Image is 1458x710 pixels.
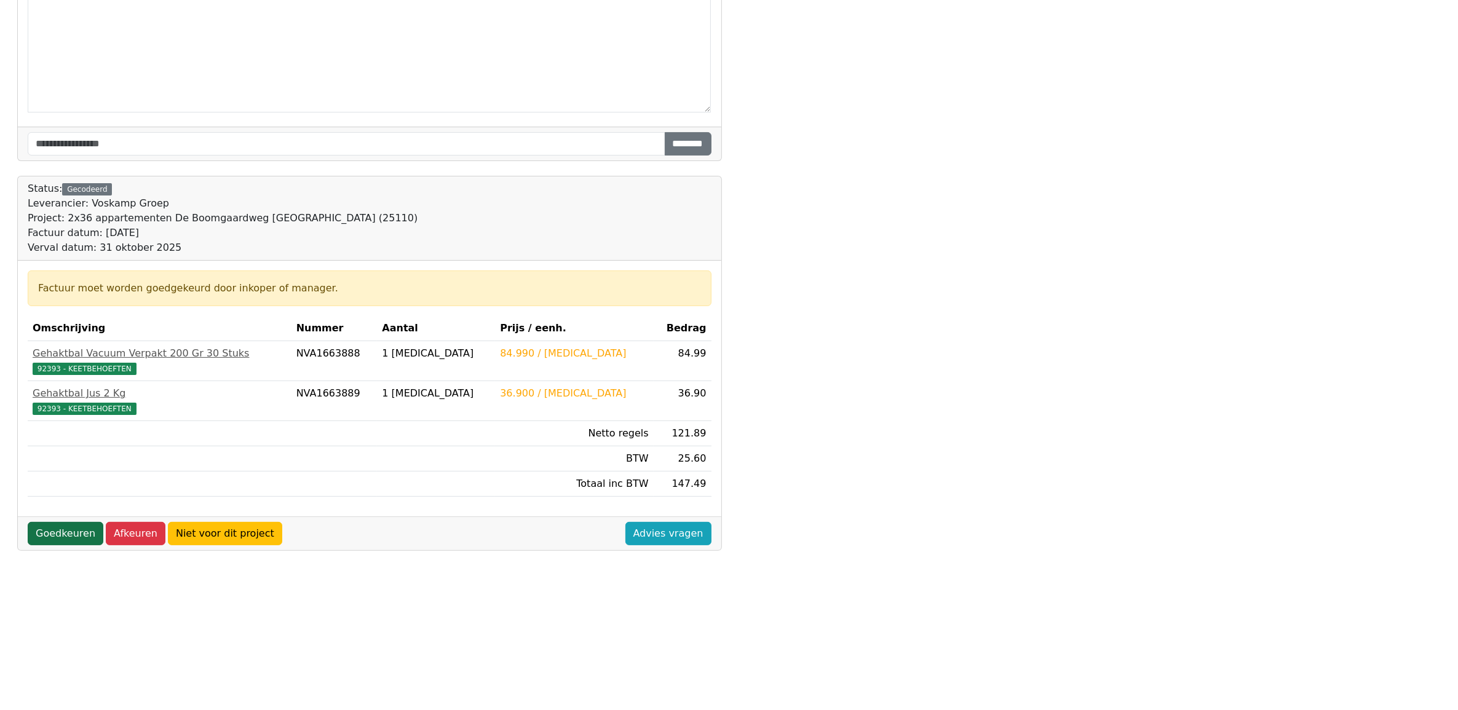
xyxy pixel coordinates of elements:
th: Nummer [291,316,378,341]
a: Niet voor dit project [168,522,282,545]
div: 1 [MEDICAL_DATA] [382,386,490,401]
td: Totaal inc BTW [495,471,653,497]
td: 121.89 [654,421,711,446]
th: Aantal [377,316,495,341]
div: 36.900 / [MEDICAL_DATA] [500,386,648,401]
td: BTW [495,446,653,471]
th: Bedrag [654,316,711,341]
a: Gehaktbal Vacuum Verpakt 200 Gr 30 Stuks92393 - KEETBEHOEFTEN [33,346,287,376]
th: Omschrijving [28,316,291,341]
a: Advies vragen [625,522,711,545]
div: Gecodeerd [62,183,112,195]
td: NVA1663889 [291,381,378,421]
td: 84.99 [654,341,711,381]
th: Prijs / eenh. [495,316,653,341]
td: 25.60 [654,446,711,471]
div: Status: [28,181,418,255]
span: 92393 - KEETBEHOEFTEN [33,403,137,415]
td: Netto regels [495,421,653,446]
a: Gehaktbal Jus 2 Kg92393 - KEETBEHOEFTEN [33,386,287,416]
div: Leverancier: Voskamp Groep [28,196,418,211]
span: 92393 - KEETBEHOEFTEN [33,363,137,375]
a: Goedkeuren [28,522,103,545]
td: NVA1663888 [291,341,378,381]
div: Factuur moet worden goedgekeurd door inkoper of manager. [38,281,701,296]
div: 1 [MEDICAL_DATA] [382,346,490,361]
td: 36.90 [654,381,711,421]
div: Factuur datum: [DATE] [28,226,418,240]
td: 147.49 [654,471,711,497]
div: Project: 2x36 appartementen De Boomgaardweg [GEOGRAPHIC_DATA] (25110) [28,211,418,226]
div: Gehaktbal Jus 2 Kg [33,386,287,401]
div: 84.990 / [MEDICAL_DATA] [500,346,648,361]
div: Gehaktbal Vacuum Verpakt 200 Gr 30 Stuks [33,346,287,361]
div: Verval datum: 31 oktober 2025 [28,240,418,255]
a: Afkeuren [106,522,165,545]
